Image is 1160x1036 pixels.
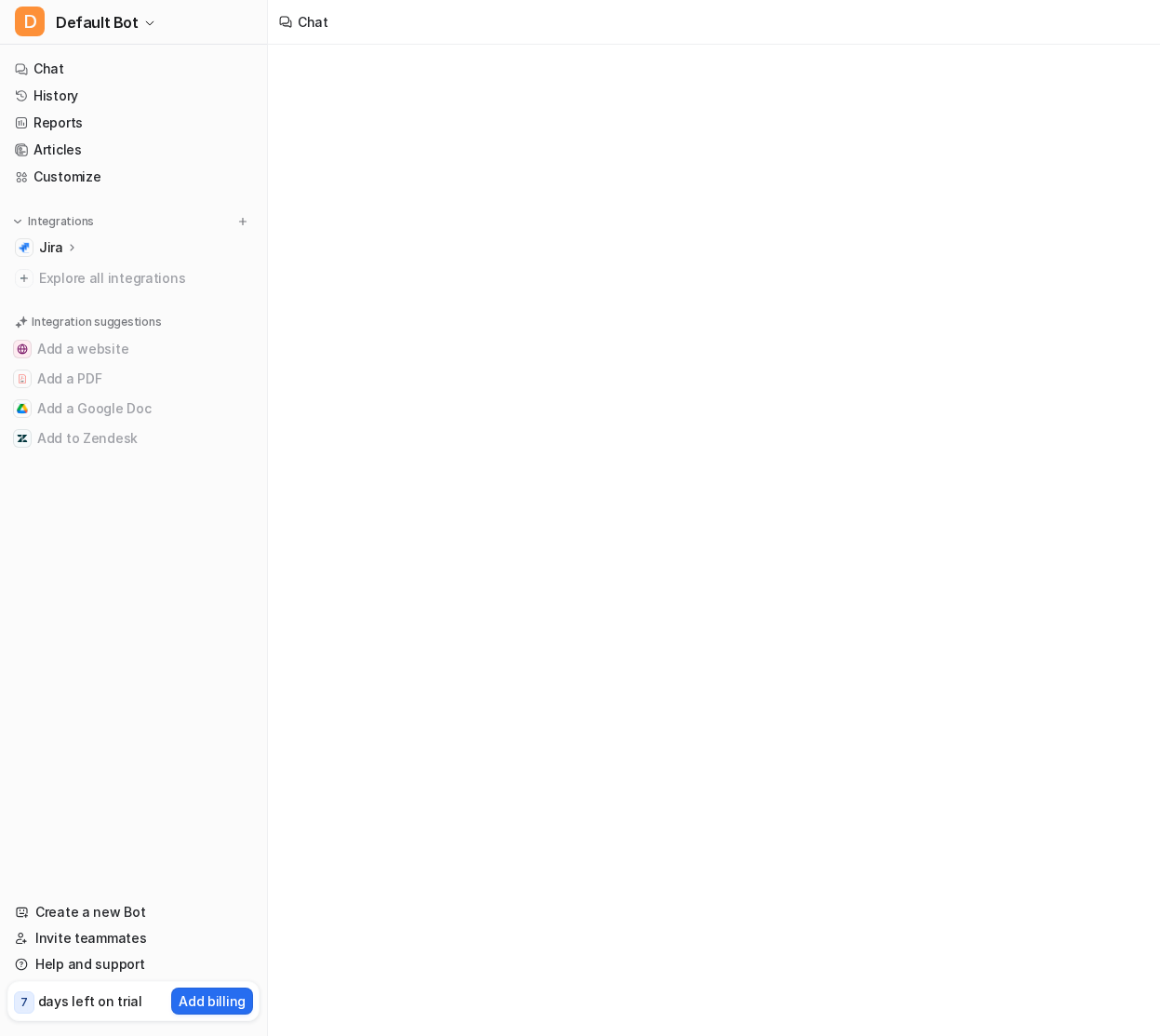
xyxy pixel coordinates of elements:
button: Add billing [171,988,253,1015]
img: expand menu [11,215,24,228]
a: Help and support [7,951,260,977]
span: Default Bot [56,9,139,35]
img: menu_add.svg [236,215,249,228]
button: Add to ZendeskAdd to Zendesk [7,424,260,453]
p: days left on trial [38,991,142,1011]
a: Invite teammates [7,925,260,951]
img: Jira [19,242,30,253]
span: D [15,7,45,36]
a: History [7,83,260,109]
div: Chat [298,12,328,32]
a: Reports [7,110,260,136]
button: Integrations [7,212,100,231]
img: Add to Zendesk [17,433,28,444]
a: Create a new Bot [7,899,260,925]
img: explore all integrations [15,269,33,288]
p: 7 [20,994,28,1011]
p: Add billing [179,991,246,1011]
img: Add a website [17,343,28,355]
img: Add a PDF [17,373,28,384]
button: Add a websiteAdd a website [7,334,260,364]
a: Articles [7,137,260,163]
button: Add a PDFAdd a PDF [7,364,260,394]
a: Customize [7,164,260,190]
p: Jira [39,238,63,257]
img: Add a Google Doc [17,403,28,414]
a: Explore all integrations [7,265,260,291]
span: Explore all integrations [39,263,252,293]
button: Add a Google DocAdd a Google Doc [7,394,260,424]
a: Chat [7,56,260,82]
p: Integrations [28,214,94,229]
p: Integration suggestions [32,314,161,330]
